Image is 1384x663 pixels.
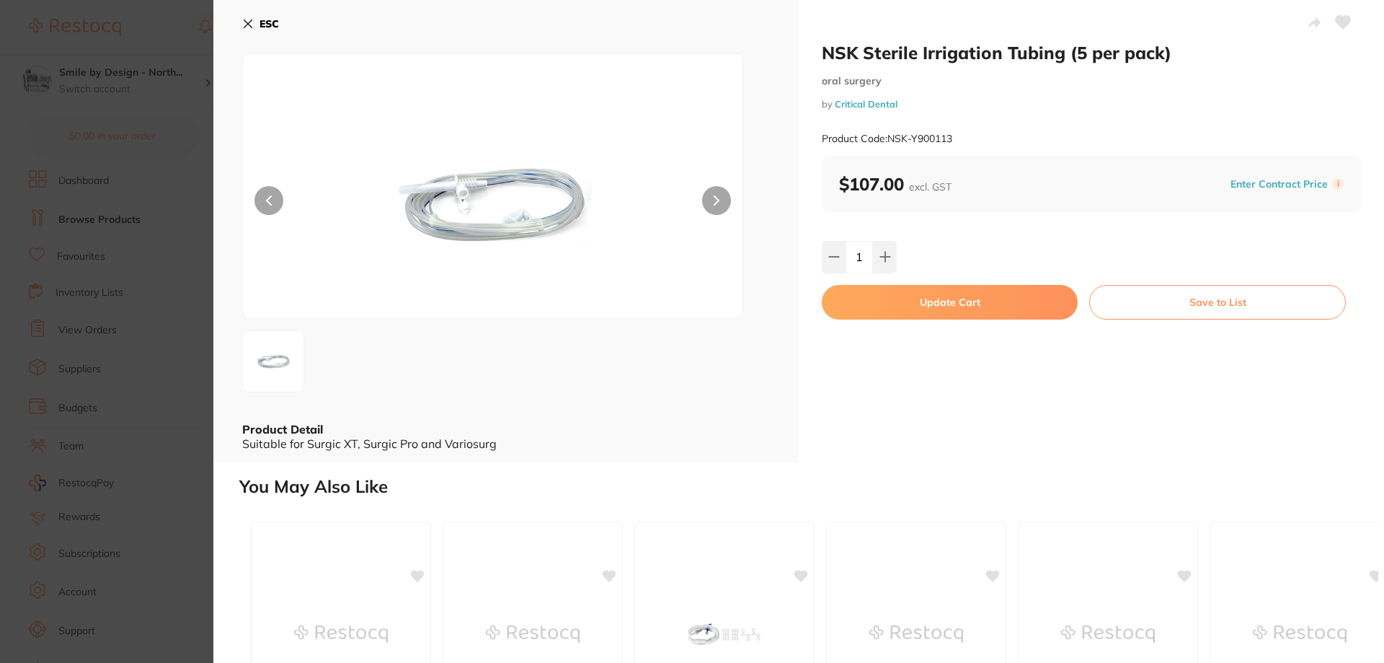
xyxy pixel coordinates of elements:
h2: NSK Sterile Irrigation Tubing (5 per pack) [822,42,1361,63]
b: $107.00 [839,173,951,195]
h2: You May Also Like [239,477,1378,497]
small: by [822,99,1361,110]
button: Enter Contract Price [1226,177,1332,191]
small: oral surgery [822,75,1361,87]
img: anBn [247,335,299,387]
span: excl. GST [909,180,951,193]
b: ESC [259,17,279,30]
img: anBn [343,90,643,318]
b: Product Detail [242,422,323,436]
label: i [1332,178,1344,190]
a: Critical Dental [835,98,897,110]
div: Suitable for Surgic XT, Surgic Pro and Variosurg [242,437,770,450]
button: ESC [242,12,279,36]
small: Product Code: NSK-Y900113 [822,133,952,145]
button: Update Cart [822,285,1078,320]
button: Save to List [1089,285,1346,320]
